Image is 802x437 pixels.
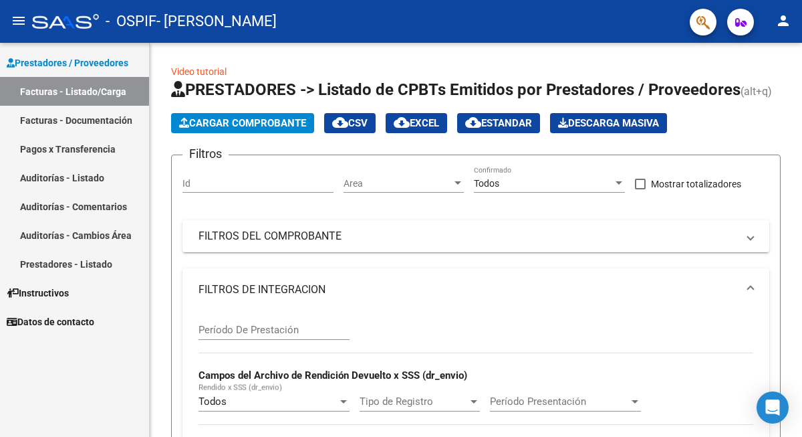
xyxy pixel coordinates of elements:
div: Open Intercom Messenger [757,391,789,424]
span: Cargar Comprobante [179,117,306,129]
span: Período Presentación [490,396,629,408]
mat-icon: cloud_download [332,114,348,130]
button: CSV [324,113,376,133]
span: Todos [198,396,227,408]
mat-expansion-panel-header: FILTROS DE INTEGRACION [182,268,769,311]
h3: Filtros [182,145,229,163]
mat-icon: cloud_download [465,114,481,130]
mat-icon: menu [11,13,27,29]
strong: Campos del Archivo de Rendición Devuelto x SSS (dr_envio) [198,369,467,381]
span: Instructivos [7,286,69,300]
span: (alt+q) [741,85,772,98]
app-download-masive: Descarga masiva de comprobantes (adjuntos) [550,113,667,133]
span: Descarga Masiva [558,117,659,129]
button: Descarga Masiva [550,113,667,133]
span: - OSPIF [106,7,156,36]
span: Tipo de Registro [360,396,468,408]
mat-panel-title: FILTROS DE INTEGRACION [198,282,737,297]
mat-icon: person [775,13,791,29]
span: Datos de contacto [7,315,94,329]
span: Estandar [465,117,532,129]
span: PRESTADORES -> Listado de CPBTs Emitidos por Prestadores / Proveedores [171,80,741,99]
button: Cargar Comprobante [171,113,314,133]
button: EXCEL [386,113,447,133]
span: Prestadores / Proveedores [7,56,128,70]
span: Todos [474,178,499,189]
span: EXCEL [394,117,439,129]
mat-expansion-panel-header: FILTROS DEL COMPROBANTE [182,220,769,252]
button: Estandar [457,113,540,133]
a: Video tutorial [171,66,227,77]
span: - [PERSON_NAME] [156,7,277,36]
mat-panel-title: FILTROS DEL COMPROBANTE [198,229,737,244]
span: Mostrar totalizadores [651,176,741,192]
mat-icon: cloud_download [394,114,410,130]
span: CSV [332,117,368,129]
span: Area [344,178,452,189]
